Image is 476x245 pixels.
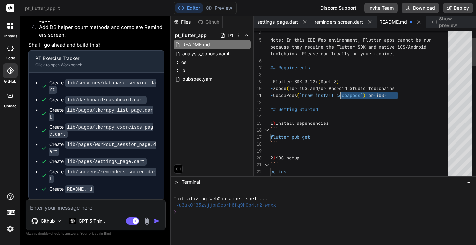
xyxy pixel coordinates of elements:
[79,218,105,224] p: GPT 5 Thin..
[254,168,262,175] div: 22
[262,161,271,168] div: Click to collapse the range.
[254,120,262,127] div: 15
[403,37,432,43] span: nnot be run
[270,127,278,133] span: ```
[182,41,211,49] span: README.md
[4,103,17,109] label: Upload
[65,185,94,193] code: README.md
[254,127,262,134] div: 16
[276,120,329,126] span: Install dependencies
[439,16,471,29] span: Show preview
[254,64,262,71] div: 7
[175,179,180,185] span: >_
[180,67,185,74] span: lib
[174,202,276,209] span: ~/u3uk0f35zsjjbn9cprh6fq9h0p4tm2-wnxx
[174,209,176,215] span: ❯
[270,134,310,140] span: flutter pub get
[49,123,153,138] code: lib/pages/therapy_exercises_page.dart
[182,75,214,83] span: pubspec.yaml
[182,50,230,58] span: analysis_options.yaml
[153,218,160,224] img: icon
[254,78,262,85] div: 9
[65,96,147,104] code: lib/dashboard/dashboard.dart
[203,3,235,13] button: Preview
[49,96,147,103] div: Create
[254,113,262,120] div: 14
[270,65,310,71] span: ## Requirements
[270,92,273,98] span: -
[26,230,166,237] p: Always double-check its answers. Your in Bind
[258,19,298,25] span: settings_page.dart
[402,3,439,13] button: Download
[49,107,157,121] div: Create
[297,92,299,98] span: (
[89,231,100,235] span: privacy
[175,32,207,39] span: pt_flutter_app
[174,196,268,202] span: Initializing WebContainer shell...
[286,86,289,91] span: (
[254,99,262,106] div: 12
[180,59,186,66] span: ios
[25,5,61,12] span: pt_flutter_app
[270,37,403,43] span: Note: In this IDE Web environment, Flutter apps ca
[171,19,195,25] div: Files
[175,3,203,13] button: Editor
[35,55,146,62] div: PT Exercise Tracker
[254,71,262,78] div: 8
[57,218,62,224] img: Pick Models
[254,37,262,44] div: 5
[254,134,262,141] div: 17
[49,158,147,165] div: Create
[270,79,273,85] span: -
[49,141,156,156] code: lib/pages/workout_session_page.dart
[5,223,16,234] img: settings
[254,141,262,148] div: 18
[254,175,262,182] div: 23
[34,24,164,39] li: Add DB helper count methods and complete Reminders screen.
[41,218,55,224] p: Github
[273,86,286,91] span: Xcode
[321,79,337,85] span: Dart 3
[270,155,273,161] span: 2
[3,33,17,39] label: threads
[366,92,384,98] span: for iOS
[254,106,262,113] div: 13
[262,127,271,134] div: Click to collapse the range.
[270,86,273,91] span: -
[49,124,157,138] div: Create
[273,79,318,85] span: Flutter SDK 3.22+
[49,168,156,183] code: lib/screens/reminders_screen.dart
[49,186,94,192] div: Create
[6,55,15,61] label: code
[195,19,222,25] div: Github
[35,62,146,68] div: Click to open Workbench
[69,218,76,224] img: GPT 5 Thinking High
[270,120,273,126] span: 1
[466,177,472,187] button: −
[254,85,262,92] div: 10
[403,44,426,50] span: S/Android
[316,3,360,13] div: Discord Support
[270,44,403,50] span: because they require the Flutter SDK and native iO
[270,141,278,147] span: ```
[315,19,363,25] span: reminders_screen.dart
[65,158,147,166] code: lib/pages/settings_page.dart
[270,169,286,175] span: cd ios
[273,120,276,126] span: )
[49,79,156,94] code: lib/services/database_service.dart
[273,92,297,98] span: CocoaPods
[270,162,278,168] span: ```
[276,155,299,161] span: iOS setup
[4,79,16,84] label: GitHub
[254,92,262,99] div: 11
[273,155,276,161] span: )
[443,3,473,13] button: Deploy
[49,79,157,93] div: Create
[289,86,307,91] span: for iOS
[270,176,299,182] span: pod install
[254,148,262,155] div: 19
[270,106,318,112] span: ## Getting Started
[28,41,164,49] p: Shall I go ahead and build this?
[467,179,471,185] span: −
[337,79,339,85] span: )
